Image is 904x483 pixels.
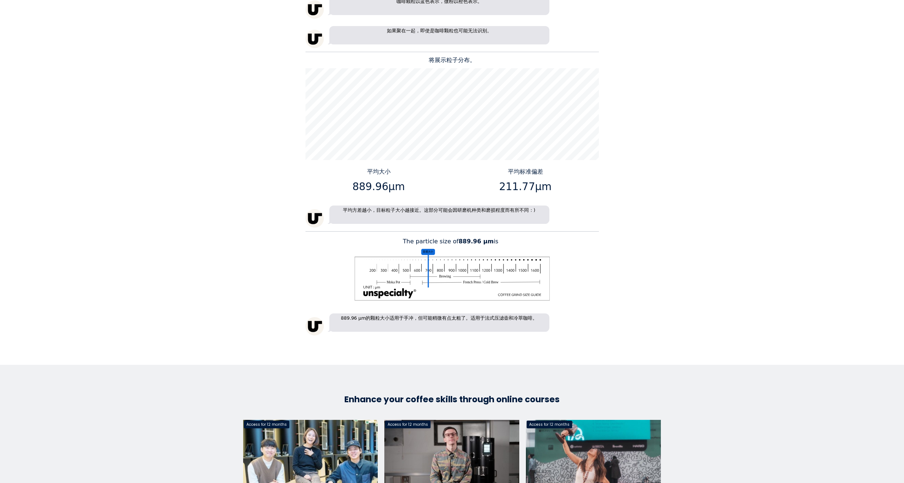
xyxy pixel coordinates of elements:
[305,0,324,19] img: unspecialty-logo
[308,179,449,195] p: 889.96μm
[423,250,433,253] tspan: 普通大小
[329,26,549,44] p: 如果聚在一起，即使是咖啡颗粒也可能无法识别。
[455,167,596,176] p: 平均标准偏差
[305,237,599,246] p: The particle size of is
[305,30,324,48] img: unspecialty-logo
[458,238,494,245] b: 889.96 μm
[308,167,449,176] p: 平均大小
[305,56,599,65] p: 将展示粒子分布。
[329,313,549,332] p: 889.96 μm的颗粒大小适用于手冲，但可能稍微有点太粗了。适用于法式压滤壶和冷萃咖啡。
[305,317,324,335] img: unspecialty-logo
[455,179,596,195] p: 211.77μm
[305,209,324,228] img: unspecialty-logo
[243,394,661,405] h3: Enhance your coffee skills through online courses
[329,206,549,224] p: 平均方差越小，目标粒子大小越接近。这部分可能会因研磨机种类和磨损程度而有所不同 : )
